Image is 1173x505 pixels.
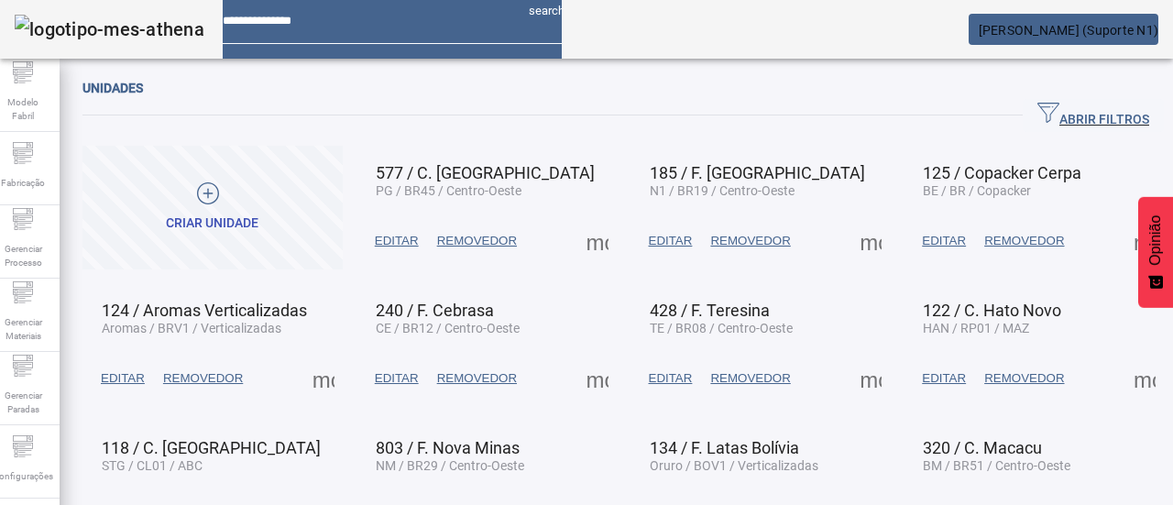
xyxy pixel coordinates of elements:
[82,81,143,95] font: Unidades
[376,163,595,182] font: 577 / C. [GEOGRAPHIC_DATA]
[376,321,520,335] font: CE / BR12 / Centro-Oeste
[1059,112,1149,126] font: ABRIR FILTROS
[102,438,321,457] font: 118 / C. [GEOGRAPHIC_DATA]
[428,225,526,258] button: REMOVEDOR
[650,301,770,320] font: 428 / F. Teresina
[922,371,966,385] font: EDITAR
[1,178,45,188] font: Fabricação
[1147,215,1163,266] font: Opinião
[649,371,693,385] font: EDITAR
[82,146,343,269] button: Criar unidade
[649,234,693,247] font: EDITAR
[913,362,975,395] button: EDITAR
[975,362,1073,395] button: REMOVEDOR
[5,317,42,341] font: Gerenciar Materiais
[375,234,419,247] font: EDITAR
[428,362,526,395] button: REMOVEDOR
[581,225,614,258] button: Mais
[102,321,281,335] font: Aromas / BRV1 / Verticalizadas
[650,458,818,473] font: Oruro / BOV1 / Verticalizadas
[15,15,204,44] img: logotipo-mes-athena
[1128,362,1161,395] button: Mais
[101,371,145,385] font: EDITAR
[154,362,252,395] button: REMOVEDOR
[92,362,154,395] button: EDITAR
[923,301,1061,320] font: 122 / C. Hato Novo
[307,362,340,395] button: Mais
[984,371,1064,385] font: REMOVEDOR
[922,234,966,247] font: EDITAR
[7,97,38,121] font: Modelo Fabril
[437,371,517,385] font: REMOVEDOR
[375,371,419,385] font: EDITAR
[923,458,1070,473] font: BM / BR51 / Centro-Oeste
[1128,225,1161,258] button: Mais
[163,371,243,385] font: REMOVEDOR
[913,225,975,258] button: EDITAR
[701,362,799,395] button: REMOVEDOR
[366,225,428,258] button: EDITAR
[923,438,1042,457] font: 320 / C. Macacu
[975,225,1073,258] button: REMOVEDOR
[854,362,887,395] button: Mais
[376,458,524,473] font: NM / BR29 / Centro-Oeste
[979,23,1159,38] font: [PERSON_NAME] (Suporte N1)
[102,301,307,320] font: 124 / Aromas Verticalizadas
[376,183,521,198] font: PG / BR45 / Centro-Oeste
[923,321,1029,335] font: HAN / RP01 / MAZ
[854,225,887,258] button: Mais
[366,362,428,395] button: EDITAR
[650,438,799,457] font: 134 / F. Latas Bolívia
[640,225,702,258] button: EDITAR
[5,244,42,268] font: Gerenciar Processo
[710,234,790,247] font: REMOVEDOR
[640,362,702,395] button: EDITAR
[581,362,614,395] button: Mais
[437,234,517,247] font: REMOVEDOR
[376,438,520,457] font: 803 / F. Nova Minas
[376,301,494,320] font: 240 / F. Cebrasa
[710,371,790,385] font: REMOVEDOR
[5,390,42,414] font: Gerenciar Paradas
[1138,197,1173,308] button: Feedback - Mostrar pesquisa
[923,183,1031,198] font: BE / BR / Copacker
[650,163,865,182] font: 185 / F. [GEOGRAPHIC_DATA]
[166,215,258,230] font: Criar unidade
[650,321,793,335] font: TE / BR08 / Centro-Oeste
[984,234,1064,247] font: REMOVEDOR
[923,163,1081,182] font: 125 / Copacker Cerpa
[1023,99,1164,132] button: ABRIR FILTROS
[701,225,799,258] button: REMOVEDOR
[650,183,795,198] font: N1 / BR19 / Centro-Oeste
[102,458,203,473] font: STG / CL01 / ABC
